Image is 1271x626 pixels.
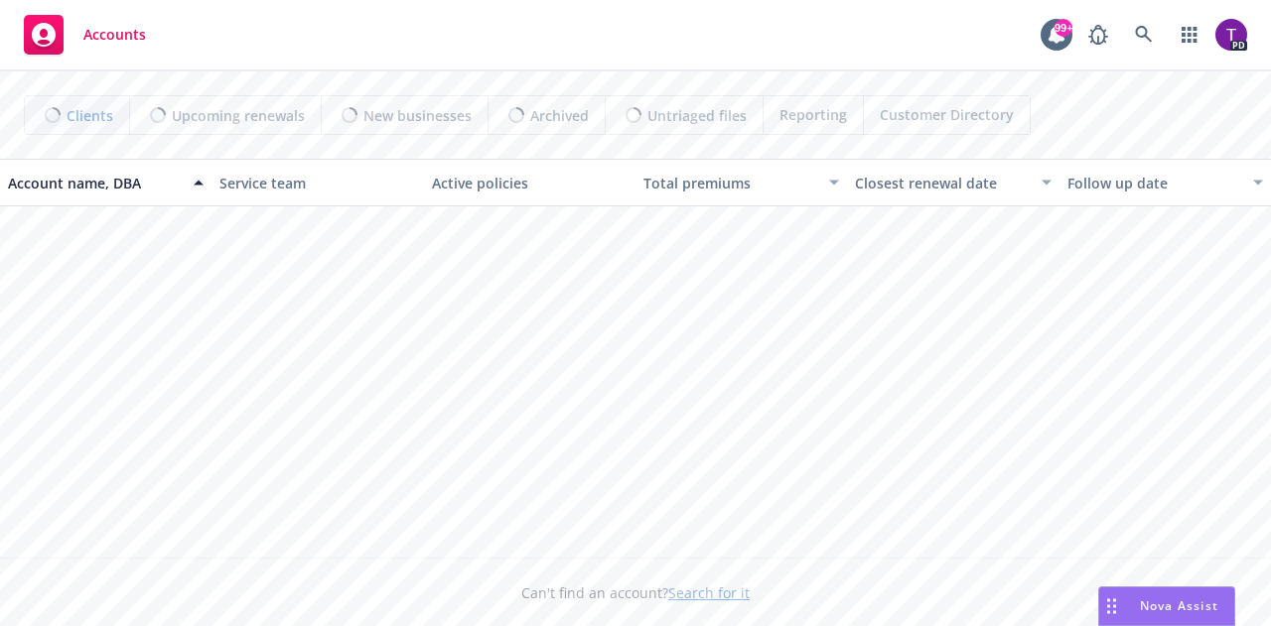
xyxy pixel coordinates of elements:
span: Clients [67,105,113,126]
button: Nova Assist [1098,586,1235,626]
span: Nova Assist [1140,597,1218,614]
span: Accounts [83,27,146,43]
div: Closest renewal date [855,173,1029,193]
div: Service team [219,173,415,193]
button: Active policies [424,159,635,206]
a: Search [1124,15,1164,55]
button: Follow up date [1059,159,1271,206]
div: Follow up date [1067,173,1241,193]
div: Account name, DBA [8,173,182,193]
span: Untriaged files [647,105,747,126]
img: photo [1215,19,1247,51]
button: Total premiums [635,159,847,206]
a: Search for it [668,583,750,602]
span: Reporting [779,104,847,125]
a: Accounts [16,7,154,63]
div: 99+ [1055,19,1072,37]
div: Active policies [432,173,628,193]
button: Closest renewal date [847,159,1059,206]
span: Upcoming renewals [172,105,305,126]
a: Report a Bug [1078,15,1118,55]
div: Drag to move [1099,587,1124,625]
span: New businesses [363,105,472,126]
a: Switch app [1170,15,1209,55]
button: Service team [212,159,423,206]
span: Can't find an account? [521,582,750,603]
span: Archived [530,105,589,126]
span: Customer Directory [880,104,1014,125]
div: Total premiums [643,173,817,193]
